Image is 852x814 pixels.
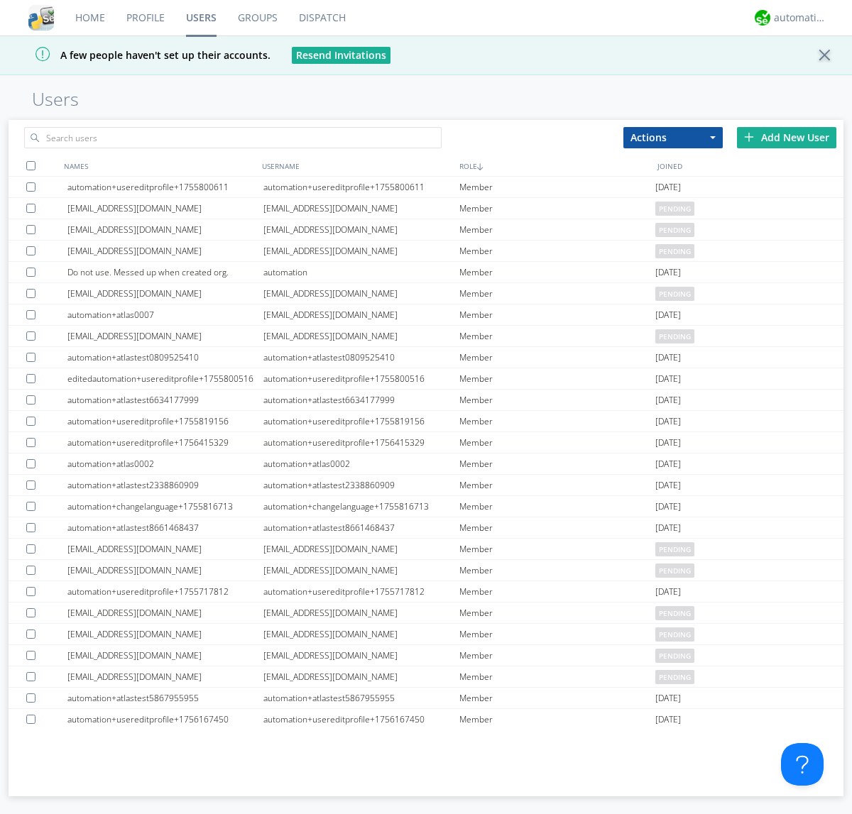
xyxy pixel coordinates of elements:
div: Member [459,539,655,559]
div: [EMAIL_ADDRESS][DOMAIN_NAME] [263,560,459,581]
a: [EMAIL_ADDRESS][DOMAIN_NAME][EMAIL_ADDRESS][DOMAIN_NAME]Memberpending [9,283,843,304]
span: pending [655,202,694,216]
div: Member [459,177,655,197]
div: [EMAIL_ADDRESS][DOMAIN_NAME] [263,539,459,559]
div: [EMAIL_ADDRESS][DOMAIN_NAME] [263,326,459,346]
div: automation+usereditprofile+1755800611 [67,177,263,197]
div: automation+atlastest0809525410 [67,347,263,368]
div: [EMAIL_ADDRESS][DOMAIN_NAME] [263,645,459,666]
div: Member [459,581,655,602]
a: [EMAIL_ADDRESS][DOMAIN_NAME][EMAIL_ADDRESS][DOMAIN_NAME]Memberpending [9,198,843,219]
span: [DATE] [655,517,681,539]
div: [EMAIL_ADDRESS][DOMAIN_NAME] [67,624,263,644]
a: [EMAIL_ADDRESS][DOMAIN_NAME][EMAIL_ADDRESS][DOMAIN_NAME]Memberpending [9,219,843,241]
a: [EMAIL_ADDRESS][DOMAIN_NAME][EMAIL_ADDRESS][DOMAIN_NAME]Memberpending [9,645,843,666]
span: A few people haven't set up their accounts. [11,48,271,62]
a: automation+changelanguage+1755816713automation+changelanguage+1755816713Member[DATE] [9,496,843,517]
div: [EMAIL_ADDRESS][DOMAIN_NAME] [67,539,263,559]
div: [EMAIL_ADDRESS][DOMAIN_NAME] [67,666,263,687]
a: automation+atlastest2338860909automation+atlastest2338860909Member[DATE] [9,475,843,496]
div: Member [459,241,655,261]
div: Member [459,517,655,538]
div: [EMAIL_ADDRESS][DOMAIN_NAME] [67,241,263,261]
a: automation+atlastest6634177999automation+atlastest6634177999Member[DATE] [9,390,843,411]
a: [EMAIL_ADDRESS][DOMAIN_NAME][EMAIL_ADDRESS][DOMAIN_NAME]Memberpending [9,666,843,688]
span: [DATE] [655,177,681,198]
span: [DATE] [655,390,681,411]
a: automation+atlastest0809525410automation+atlastest0809525410Member[DATE] [9,347,843,368]
div: [EMAIL_ADDRESS][DOMAIN_NAME] [67,603,263,623]
img: cddb5a64eb264b2086981ab96f4c1ba7 [28,5,54,31]
a: [EMAIL_ADDRESS][DOMAIN_NAME][EMAIL_ADDRESS][DOMAIN_NAME]Memberpending [9,560,843,581]
div: automation+atlastest6634177999 [263,390,459,410]
span: [DATE] [655,453,681,475]
div: automation+usereditprofile+1755800516 [263,368,459,389]
input: Search users [24,127,442,148]
img: plus.svg [744,132,754,142]
div: automation+usereditprofile+1756415329 [263,432,459,453]
a: [EMAIL_ADDRESS][DOMAIN_NAME][EMAIL_ADDRESS][DOMAIN_NAME]Memberpending [9,603,843,624]
div: automation+atlastest0809525410 [263,347,459,368]
a: automation+atlastest8661468437automation+atlastest8661468437Member[DATE] [9,517,843,539]
div: [EMAIL_ADDRESS][DOMAIN_NAME] [263,283,459,304]
span: [DATE] [655,432,681,453]
span: pending [655,649,694,663]
div: Member [459,496,655,517]
span: pending [655,244,694,258]
div: Member [459,262,655,282]
div: Member [459,347,655,368]
span: pending [655,563,694,578]
div: automation+usereditprofile+1756167450 [67,709,263,730]
div: automation+usereditprofile+1755717812 [67,581,263,602]
div: JOINED [654,155,852,176]
div: Member [459,603,655,623]
div: ROLE [456,155,654,176]
a: [EMAIL_ADDRESS][DOMAIN_NAME][EMAIL_ADDRESS][DOMAIN_NAME]Memberpending [9,241,843,262]
div: NAMES [60,155,258,176]
a: [EMAIL_ADDRESS][DOMAIN_NAME][EMAIL_ADDRESS][DOMAIN_NAME]Memberpending [9,539,843,560]
div: [EMAIL_ADDRESS][DOMAIN_NAME] [67,326,263,346]
div: Member [459,198,655,219]
span: [DATE] [655,368,681,390]
a: automation+usereditprofile+1756415329automation+usereditprofile+1756415329Member[DATE] [9,432,843,453]
div: Member [459,624,655,644]
div: automation+usereditprofile+1755800611 [263,177,459,197]
span: [DATE] [655,581,681,603]
span: [DATE] [655,347,681,368]
a: automation+atlas0002automation+atlas0002Member[DATE] [9,453,843,475]
div: automation+atlastest2338860909 [67,475,263,495]
div: automation+usereditprofile+1755819156 [67,411,263,431]
div: [EMAIL_ADDRESS][DOMAIN_NAME] [263,304,459,325]
div: [EMAIL_ADDRESS][DOMAIN_NAME] [263,624,459,644]
div: automation+atlas0007 [67,304,263,325]
button: Actions [623,127,723,148]
span: pending [655,606,694,620]
div: [EMAIL_ADDRESS][DOMAIN_NAME] [67,560,263,581]
a: automation+usereditprofile+1755819156automation+usereditprofile+1755819156Member[DATE] [9,411,843,432]
div: [EMAIL_ADDRESS][DOMAIN_NAME] [263,198,459,219]
div: automation+usereditprofile+1755819156 [263,411,459,431]
div: [EMAIL_ADDRESS][DOMAIN_NAME] [67,283,263,304]
div: Member [459,283,655,304]
div: Member [459,326,655,346]
div: automation+usereditprofile+1756415329 [67,432,263,453]
div: USERNAME [258,155,457,176]
span: pending [655,287,694,301]
div: [EMAIL_ADDRESS][DOMAIN_NAME] [67,198,263,219]
div: [EMAIL_ADDRESS][DOMAIN_NAME] [263,603,459,623]
span: [DATE] [655,475,681,496]
div: automation+atlastest5867955955 [263,688,459,708]
div: editedautomation+usereditprofile+1755800516 [67,368,263,389]
div: Member [459,666,655,687]
div: automation+atlas0002 [263,453,459,474]
a: automation+atlastest5867955955automation+atlastest5867955955Member[DATE] [9,688,843,709]
span: pending [655,329,694,343]
div: [EMAIL_ADDRESS][DOMAIN_NAME] [263,219,459,240]
span: [DATE] [655,688,681,709]
div: automation+atlastest2338860909 [263,475,459,495]
div: automation [263,262,459,282]
div: Member [459,645,655,666]
div: automation+changelanguage+1755816713 [263,496,459,517]
img: d2d01cd9b4174d08988066c6d424eccd [755,10,770,26]
div: Member [459,368,655,389]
